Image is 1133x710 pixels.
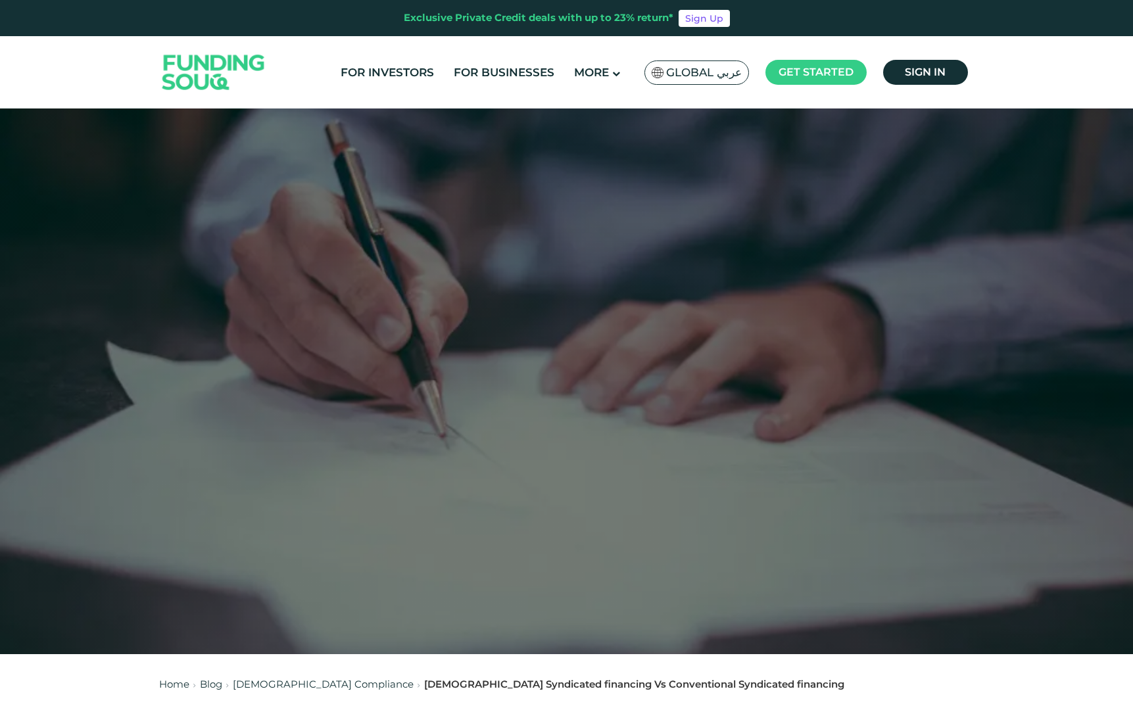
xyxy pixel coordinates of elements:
[424,677,844,692] div: [DEMOGRAPHIC_DATA] Syndicated financing Vs Conventional Syndicated financing
[337,62,437,83] a: For Investors
[905,66,946,78] span: Sign in
[159,678,189,690] a: Home
[450,62,558,83] a: For Businesses
[200,678,222,690] a: Blog
[779,66,854,78] span: Get started
[652,67,663,78] img: SA Flag
[679,10,730,27] a: Sign Up
[233,678,414,690] a: [DEMOGRAPHIC_DATA] Compliance
[404,11,673,26] div: Exclusive Private Credit deals with up to 23% return*
[574,66,609,79] span: More
[883,60,968,85] a: Sign in
[666,65,742,80] span: Global عربي
[149,39,278,106] img: Logo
